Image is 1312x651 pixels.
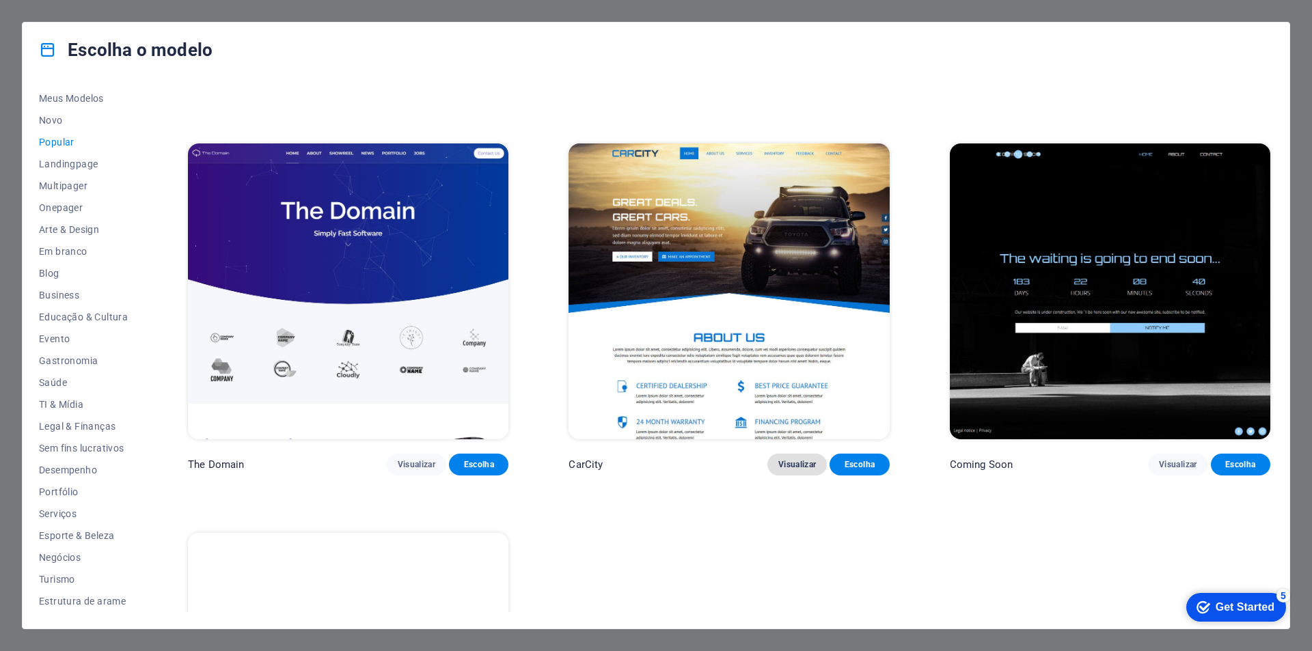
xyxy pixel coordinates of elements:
button: Desempenho [39,459,128,481]
button: Negócios [39,546,128,568]
span: Meus Modelos [39,93,128,104]
span: Sem fins lucrativos [39,443,128,454]
button: Blog [39,262,128,284]
button: Onepager [39,197,128,219]
span: Arte & Design [39,224,128,235]
button: Novo [39,109,128,131]
button: Visualizar [1148,454,1207,475]
span: Onepager [39,202,128,213]
span: Escolha [460,459,497,470]
button: TI & Mídia [39,393,128,415]
span: Novo [39,115,128,126]
button: Visualizar [767,454,827,475]
span: Multipager [39,180,128,191]
button: Meus Modelos [39,87,128,109]
button: Landingpage [39,153,128,175]
button: Saúde [39,372,128,393]
div: Get Started [40,15,99,27]
button: Turismo [39,568,128,590]
div: 5 [101,3,115,16]
span: Em branco [39,246,128,257]
span: Serviços [39,508,128,519]
span: TI & Mídia [39,399,128,410]
p: CarCity [569,458,603,471]
span: Esporte & Beleza [39,530,128,541]
span: Turismo [39,574,128,585]
span: Business [39,290,128,301]
span: Gastronomia [39,355,128,366]
span: Escolha [840,459,878,470]
span: Escolha [1222,459,1259,470]
span: Educação & Cultura [39,311,128,322]
img: The Domain [188,143,508,439]
button: Gastronomia [39,350,128,372]
button: Popular [39,131,128,153]
button: Arte & Design [39,219,128,240]
span: Legal & Finanças [39,421,128,432]
span: Blog [39,268,128,279]
button: Estrutura de arame [39,590,128,612]
span: Estrutura de arame [39,596,128,607]
button: Legal & Finanças [39,415,128,437]
button: Business [39,284,128,306]
button: Portfólio [39,481,128,503]
span: Portfólio [39,486,128,497]
button: Escolha [449,454,508,475]
button: Sem fins lucrativos [39,437,128,459]
img: Coming Soon [950,143,1270,439]
span: Visualizar [778,459,816,470]
div: Get Started 5 items remaining, 0% complete [11,7,111,36]
p: The Domain [188,458,244,471]
button: Serviços [39,503,128,525]
span: Visualizar [398,459,435,470]
button: Visualizar [387,454,446,475]
span: Popular [39,137,128,148]
button: Escolha [1211,454,1270,475]
span: Landingpage [39,158,128,169]
p: Coming Soon [950,458,1013,471]
img: CarCity [569,143,889,439]
button: Escolha [830,454,889,475]
button: Evento [39,328,128,350]
button: Multipager [39,175,128,197]
span: Negócios [39,552,128,563]
h4: Escolha o modelo [39,39,213,61]
span: Saúde [39,377,128,388]
button: Em branco [39,240,128,262]
button: Educação & Cultura [39,306,128,328]
button: Esporte & Beleza [39,525,128,546]
span: Evento [39,333,128,344]
span: Visualizar [1159,459,1197,470]
span: Desempenho [39,465,128,475]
